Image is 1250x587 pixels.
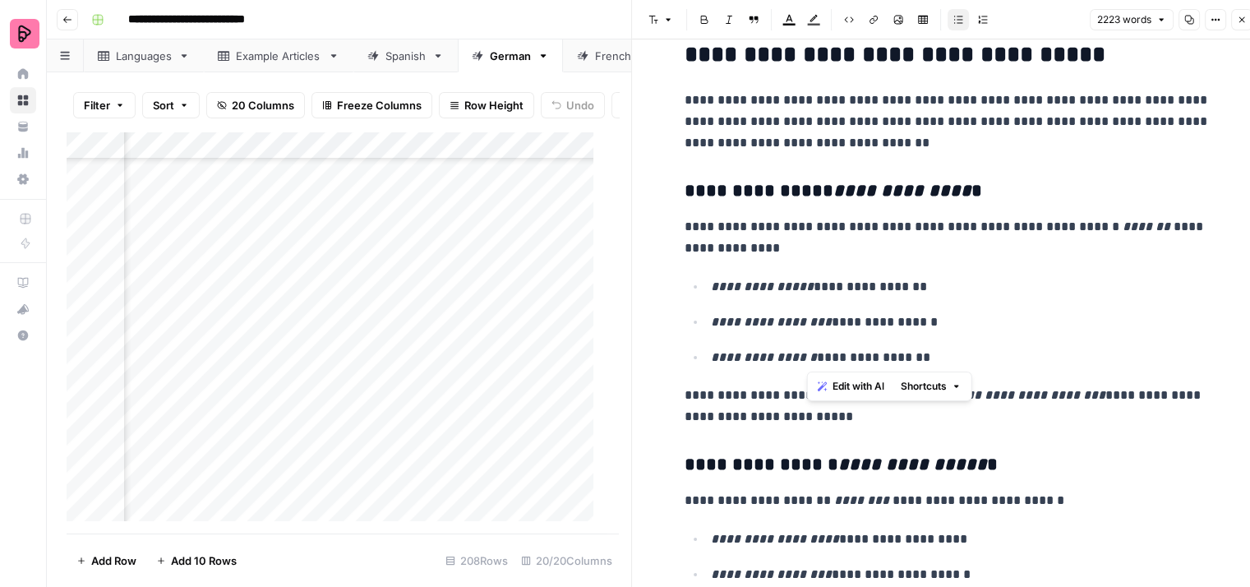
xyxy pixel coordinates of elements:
[490,48,531,64] div: German
[894,376,968,397] button: Shortcuts
[439,92,534,118] button: Row Height
[563,39,664,72] a: French
[833,379,884,394] span: Edit with AI
[146,548,247,574] button: Add 10 Rows
[84,97,110,113] span: Filter
[171,552,237,569] span: Add 10 Rows
[811,376,891,397] button: Edit with AI
[10,13,36,54] button: Workspace: Preply
[10,19,39,49] img: Preply Logo
[236,48,321,64] div: Example Articles
[439,548,514,574] div: 208 Rows
[204,39,353,72] a: Example Articles
[353,39,458,72] a: Spanish
[10,296,36,322] button: What's new?
[10,61,36,87] a: Home
[206,92,305,118] button: 20 Columns
[514,548,619,574] div: 20/20 Columns
[10,87,36,113] a: Browse
[153,97,174,113] span: Sort
[116,48,172,64] div: Languages
[595,48,632,64] div: French
[566,97,594,113] span: Undo
[311,92,432,118] button: Freeze Columns
[73,92,136,118] button: Filter
[142,92,200,118] button: Sort
[84,39,204,72] a: Languages
[10,322,36,349] button: Help + Support
[10,166,36,192] a: Settings
[10,140,36,166] a: Usage
[10,113,36,140] a: Your Data
[464,97,524,113] span: Row Height
[91,552,136,569] span: Add Row
[337,97,422,113] span: Freeze Columns
[458,39,563,72] a: German
[10,270,36,296] a: AirOps Academy
[385,48,426,64] div: Spanish
[1097,12,1151,27] span: 2223 words
[232,97,294,113] span: 20 Columns
[67,548,146,574] button: Add Row
[541,92,605,118] button: Undo
[11,297,35,321] div: What's new?
[901,379,947,394] span: Shortcuts
[1090,9,1174,30] button: 2223 words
